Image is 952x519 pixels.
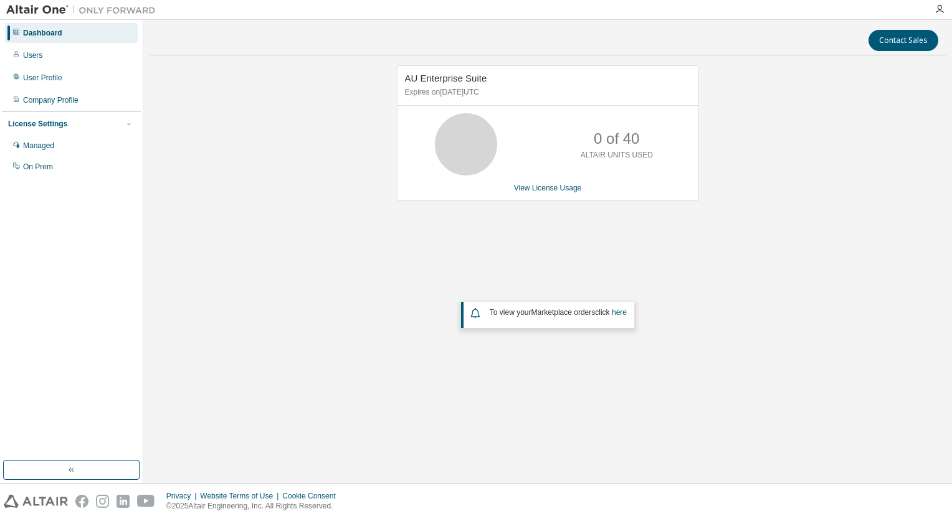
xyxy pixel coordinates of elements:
p: Expires on [DATE] UTC [405,87,688,98]
div: Users [23,50,42,60]
p: ALTAIR UNITS USED [581,150,653,161]
div: Company Profile [23,95,79,105]
span: AU Enterprise Suite [405,73,487,83]
img: altair_logo.svg [4,495,68,508]
img: youtube.svg [137,495,155,508]
span: To view your click [490,308,627,317]
img: linkedin.svg [117,495,130,508]
div: User Profile [23,73,62,83]
div: On Prem [23,162,53,172]
div: License Settings [8,119,67,129]
div: Website Terms of Use [200,491,282,501]
p: © 2025 Altair Engineering, Inc. All Rights Reserved. [166,501,343,512]
div: Cookie Consent [282,491,343,501]
a: View License Usage [514,184,582,192]
div: Managed [23,141,54,151]
a: here [612,308,627,317]
img: instagram.svg [96,495,109,508]
em: Marketplace orders [531,308,596,317]
img: Altair One [6,4,162,16]
button: Contact Sales [869,30,938,51]
div: Privacy [166,491,200,501]
div: Dashboard [23,28,62,38]
p: 0 of 40 [594,128,639,149]
img: facebook.svg [75,495,88,508]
